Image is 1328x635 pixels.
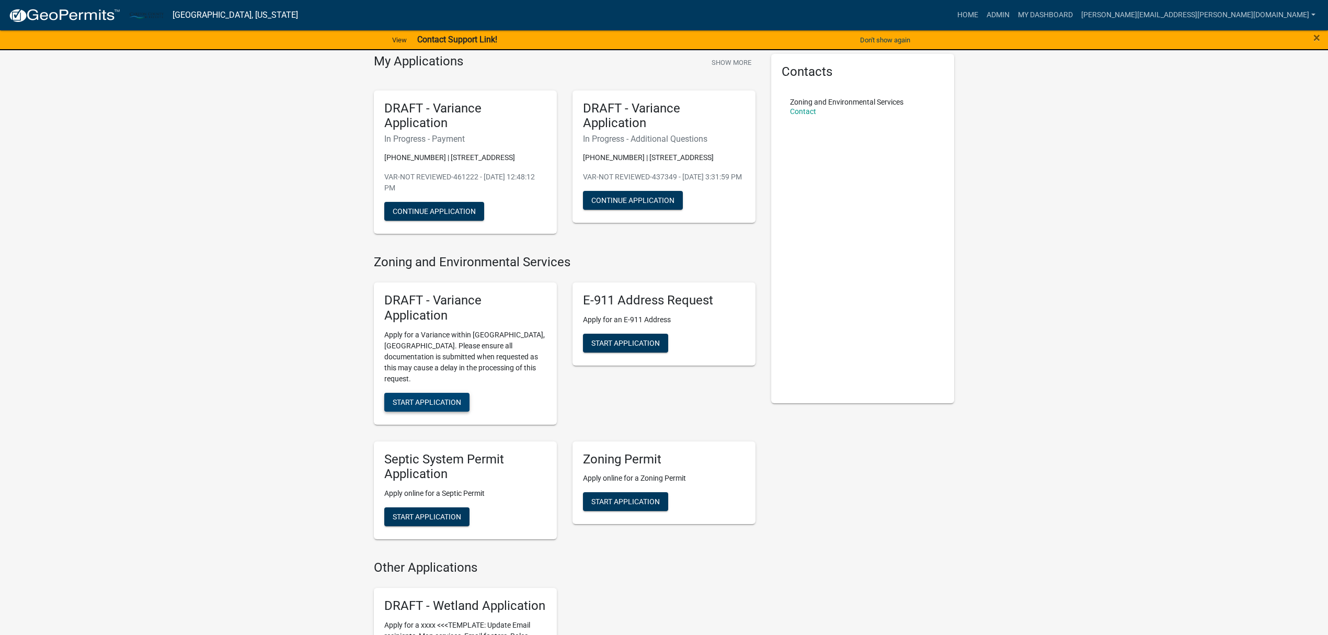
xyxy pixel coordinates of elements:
span: Start Application [393,398,461,406]
h5: DRAFT - Wetland Application [384,598,546,614]
p: [PHONE_NUMBER] | [STREET_ADDRESS] [384,152,546,163]
h4: My Applications [374,54,463,70]
button: Continue Application [384,202,484,221]
p: Apply for a Variance within [GEOGRAPHIC_DATA], [GEOGRAPHIC_DATA]. Please ensure all documentation... [384,330,546,384]
p: Apply for an E-911 Address [583,314,745,325]
h4: Zoning and Environmental Services [374,255,755,270]
strong: Contact Support Link! [417,35,497,44]
h5: Septic System Permit Application [384,452,546,482]
h5: Contacts [782,64,944,80]
p: Apply online for a Zoning Permit [583,473,745,484]
a: [PERSON_NAME][EMAIL_ADDRESS][PERSON_NAME][DOMAIN_NAME] [1077,5,1320,25]
a: Admin [982,5,1014,25]
a: Contact [790,107,816,116]
img: Carlton County, Minnesota [129,8,164,22]
button: Close [1313,31,1320,44]
a: Home [953,5,982,25]
button: Don't show again [856,31,914,49]
h5: DRAFT - Variance Application [384,101,546,131]
h4: Other Applications [374,560,755,575]
h5: DRAFT - Variance Application [384,293,546,323]
button: Start Application [583,492,668,511]
p: VAR-NOT REVIEWED-437349 - [DATE] 3:31:59 PM [583,172,745,183]
a: My Dashboard [1014,5,1077,25]
a: [GEOGRAPHIC_DATA], [US_STATE] [173,6,298,24]
span: Start Application [591,338,660,347]
button: Start Application [583,334,668,353]
p: Zoning and Environmental Services [790,98,903,106]
button: Start Application [384,507,470,526]
span: Start Application [591,497,660,506]
h5: DRAFT - Variance Application [583,101,745,131]
h5: E-911 Address Request [583,293,745,308]
span: Start Application [393,513,461,521]
h5: Zoning Permit [583,452,745,467]
button: Start Application [384,393,470,412]
span: × [1313,30,1320,45]
button: Show More [707,54,755,71]
h6: In Progress - Additional Questions [583,134,745,144]
h6: In Progress - Payment [384,134,546,144]
p: Apply online for a Septic Permit [384,488,546,499]
a: View [388,31,411,49]
button: Continue Application [583,191,683,210]
p: [PHONE_NUMBER] | [STREET_ADDRESS] [583,152,745,163]
p: VAR-NOT REVIEWED-461222 - [DATE] 12:48:12 PM [384,172,546,194]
